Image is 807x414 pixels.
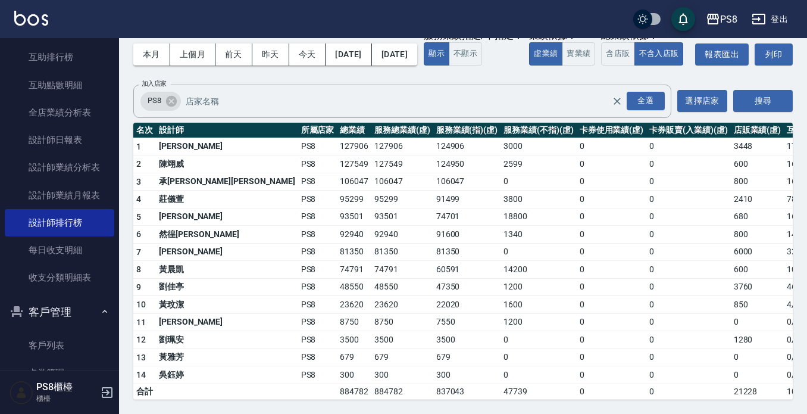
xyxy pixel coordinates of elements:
[371,384,433,399] td: 884782
[731,123,784,138] th: 店販業績(虛)
[136,159,141,169] span: 2
[298,331,337,349] td: PS8
[156,261,298,279] td: 黃晨凱
[5,209,114,236] a: 設計師排行榜
[371,278,433,296] td: 48550
[501,348,576,366] td: 0
[671,7,695,31] button: save
[733,90,793,112] button: 搜尋
[433,155,501,173] td: 124950
[337,243,371,261] td: 81350
[337,313,371,331] td: 8750
[136,247,141,257] span: 7
[646,155,730,173] td: 0
[298,243,337,261] td: PS8
[5,71,114,99] a: 互助點數明細
[298,123,337,138] th: 所屬店家
[433,226,501,244] td: 91600
[562,42,595,66] button: 實業績
[609,93,625,110] button: Clear
[646,138,730,155] td: 0
[646,313,730,331] td: 0
[731,313,784,331] td: 0
[646,278,730,296] td: 0
[646,208,730,226] td: 0
[156,191,298,208] td: 莊儀萱
[298,138,337,155] td: PS8
[156,155,298,173] td: 陳翊威
[5,297,114,328] button: 客戶管理
[337,296,371,314] td: 23620
[577,155,647,173] td: 0
[577,331,647,349] td: 0
[501,226,576,244] td: 1340
[731,296,784,314] td: 850
[371,366,433,384] td: 300
[501,155,576,173] td: 2599
[577,123,647,138] th: 卡券使用業績(虛)
[720,12,737,27] div: PS8
[136,142,141,151] span: 1
[731,278,784,296] td: 3760
[136,229,141,239] span: 6
[433,331,501,349] td: 3500
[289,43,326,66] button: 今天
[337,173,371,191] td: 106047
[577,384,647,399] td: 0
[433,208,501,226] td: 74701
[215,43,252,66] button: 前天
[646,348,730,366] td: 0
[501,296,576,314] td: 1600
[136,177,141,186] span: 3
[337,331,371,349] td: 3500
[731,138,784,155] td: 3448
[501,123,576,138] th: 服務業績(不指)(虛)
[501,261,576,279] td: 14200
[577,278,647,296] td: 0
[136,335,146,344] span: 12
[433,384,501,399] td: 837043
[372,43,417,66] button: [DATE]
[5,126,114,154] a: 設計師日報表
[433,243,501,261] td: 81350
[156,313,298,331] td: [PERSON_NAME]
[731,191,784,208] td: 2410
[371,173,433,191] td: 106047
[5,264,114,291] a: 收支分類明細表
[337,208,371,226] td: 93501
[337,348,371,366] td: 679
[337,366,371,384] td: 300
[136,353,146,362] span: 13
[337,384,371,399] td: 884782
[646,226,730,244] td: 0
[156,348,298,366] td: 黃雅芳
[731,384,784,399] td: 21228
[646,331,730,349] td: 0
[433,191,501,208] td: 91499
[371,296,433,314] td: 23620
[5,332,114,359] a: 客戶列表
[252,43,289,66] button: 昨天
[156,123,298,138] th: 設計師
[646,366,730,384] td: 0
[14,11,48,26] img: Logo
[747,8,793,30] button: 登出
[701,7,742,32] button: PS8
[136,194,141,204] span: 4
[501,278,576,296] td: 1200
[731,331,784,349] td: 1280
[577,366,647,384] td: 0
[371,208,433,226] td: 93501
[501,138,576,155] td: 3000
[5,236,114,264] a: 每日收支明細
[371,191,433,208] td: 95299
[695,43,749,66] button: 報表匯出
[133,43,170,66] button: 本月
[501,191,576,208] td: 3800
[140,92,181,111] div: PS8
[136,282,141,292] span: 9
[298,226,337,244] td: PS8
[298,191,337,208] td: PS8
[156,138,298,155] td: [PERSON_NAME]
